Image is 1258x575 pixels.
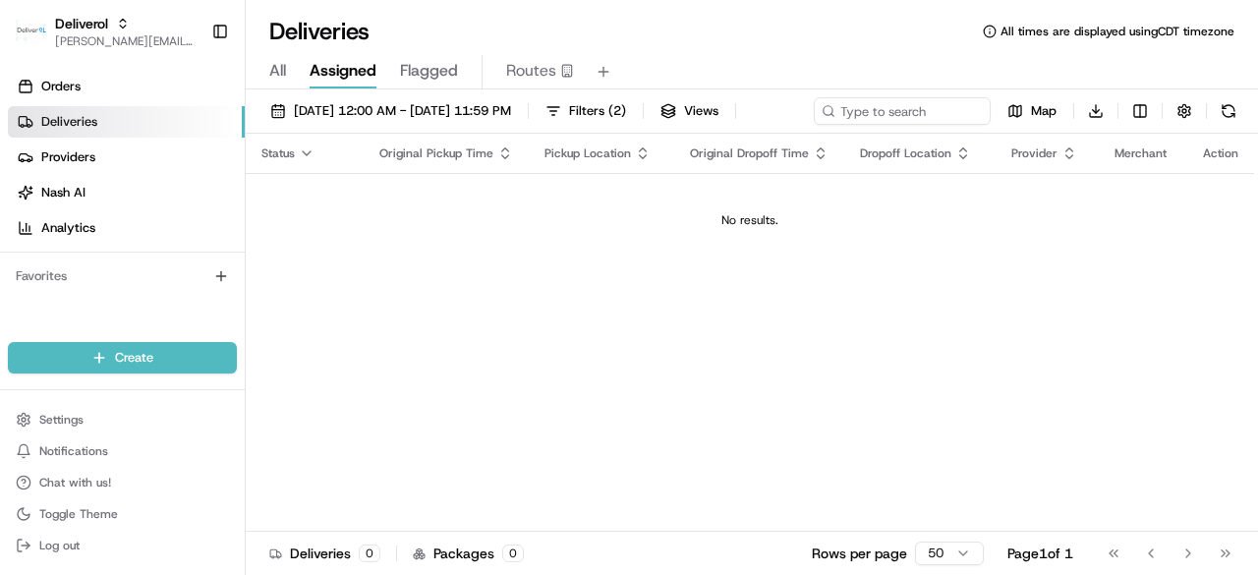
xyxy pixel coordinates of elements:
span: Assigned [310,59,376,83]
button: Map [999,97,1065,125]
div: Deliveries [269,544,380,563]
span: Original Pickup Time [379,145,493,161]
span: Routes [506,59,556,83]
span: Deliveries [41,113,97,131]
span: Provider [1011,145,1058,161]
div: Page 1 of 1 [1007,544,1073,563]
button: Deliverol [55,14,108,33]
span: All times are displayed using CDT timezone [1001,24,1234,39]
button: [PERSON_NAME][EMAIL_ADDRESS][PERSON_NAME][DOMAIN_NAME] [55,33,196,49]
span: Pickup Location [544,145,631,161]
button: Refresh [1215,97,1242,125]
button: Notifications [8,437,237,465]
span: Providers [41,148,95,166]
span: Status [261,145,295,161]
button: Create [8,342,237,374]
a: Nash AI [8,177,245,208]
div: 0 [359,545,380,562]
div: 0 [502,545,524,562]
span: ( 2 ) [608,102,626,120]
span: Flagged [400,59,458,83]
button: Toggle Theme [8,500,237,528]
a: Providers [8,142,245,173]
button: [DATE] 12:00 AM - [DATE] 11:59 PM [261,97,520,125]
button: Filters(2) [537,97,635,125]
p: Rows per page [812,544,907,563]
span: Merchant [1115,145,1167,161]
span: Create [115,349,153,367]
span: [DATE] 12:00 AM - [DATE] 11:59 PM [294,102,511,120]
span: Chat with us! [39,475,111,490]
span: Analytics [41,219,95,237]
span: Original Dropoff Time [690,145,809,161]
div: No results. [254,212,1246,228]
button: Chat with us! [8,469,237,496]
a: Orders [8,71,245,102]
button: Settings [8,406,237,433]
span: All [269,59,286,83]
span: Toggle Theme [39,506,118,522]
span: Filters [569,102,626,120]
button: Log out [8,532,237,559]
button: DeliverolDeliverol[PERSON_NAME][EMAIL_ADDRESS][PERSON_NAME][DOMAIN_NAME] [8,8,203,55]
div: Packages [413,544,524,563]
a: Deliveries [8,106,245,138]
span: Views [684,102,718,120]
div: Favorites [8,260,237,292]
span: Log out [39,538,80,553]
a: Analytics [8,212,245,244]
span: Dropoff Location [860,145,951,161]
span: Nash AI [41,184,86,201]
span: Map [1031,102,1057,120]
h1: Deliveries [269,16,370,47]
span: Notifications [39,443,108,459]
div: Action [1203,145,1238,161]
input: Type to search [814,97,991,125]
button: Views [652,97,727,125]
span: Settings [39,412,84,428]
img: Deliverol [16,18,47,45]
span: Orders [41,78,81,95]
